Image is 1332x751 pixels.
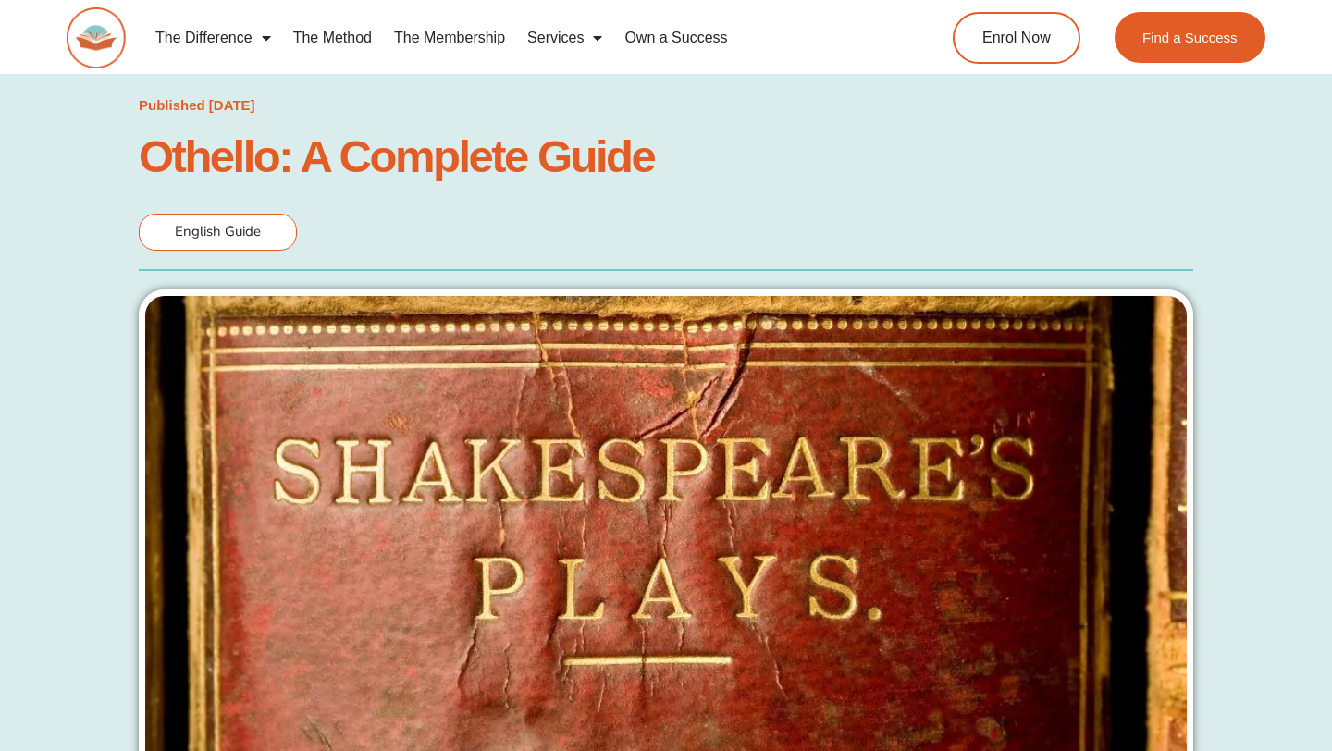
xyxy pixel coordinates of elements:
[209,97,255,113] time: [DATE]
[144,17,282,59] a: The Difference
[613,17,738,59] a: Own a Success
[139,97,205,113] span: Published
[1115,12,1265,63] a: Find a Success
[953,12,1080,64] a: Enrol Now
[282,17,383,59] a: The Method
[1142,31,1238,44] span: Find a Success
[139,92,255,118] a: Published [DATE]
[982,31,1051,45] span: Enrol Now
[139,136,1193,177] h1: Othello: A Complete Guide
[144,17,884,59] nav: Menu
[516,17,613,59] a: Services
[383,17,516,59] a: The Membership
[175,222,261,240] span: English Guide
